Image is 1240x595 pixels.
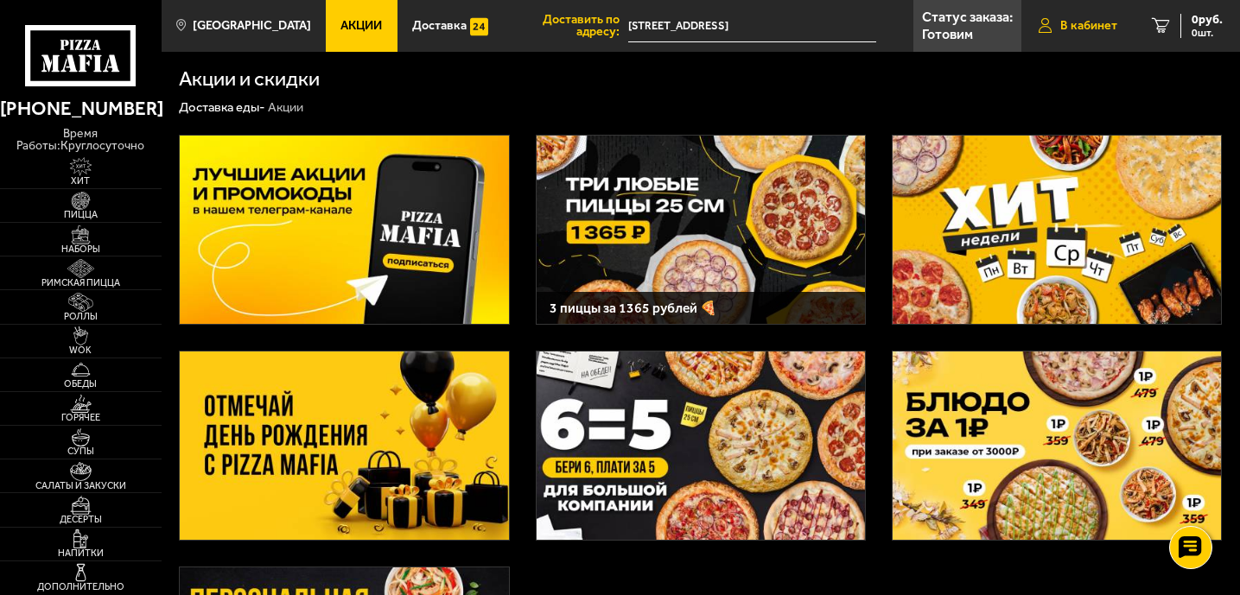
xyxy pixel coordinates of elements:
div: Акции [268,99,303,116]
a: 3 пиццы за 1365 рублей 🍕 [536,135,866,325]
a: Доставка еды- [179,99,265,115]
span: [GEOGRAPHIC_DATA] [193,20,311,32]
span: 0 руб. [1192,14,1223,26]
span: 0 шт. [1192,28,1223,38]
h1: Акции и скидки [179,69,320,90]
span: Доставка [412,20,467,32]
span: В кабинет [1060,20,1117,32]
span: Ленинградская область, Всеволожский район, Мурино, бульвар Менделеева, 9к1 [628,10,876,42]
h3: 3 пиццы за 1365 рублей 🍕 [550,301,852,315]
span: Акции [340,20,382,32]
p: Готовим [922,28,973,41]
span: Доставить по адресу: [503,14,628,39]
input: Ваш адрес доставки [628,10,876,42]
p: Статус заказа: [922,10,1013,24]
img: 15daf4d41897b9f0e9f617042186c801.svg [470,17,488,36]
